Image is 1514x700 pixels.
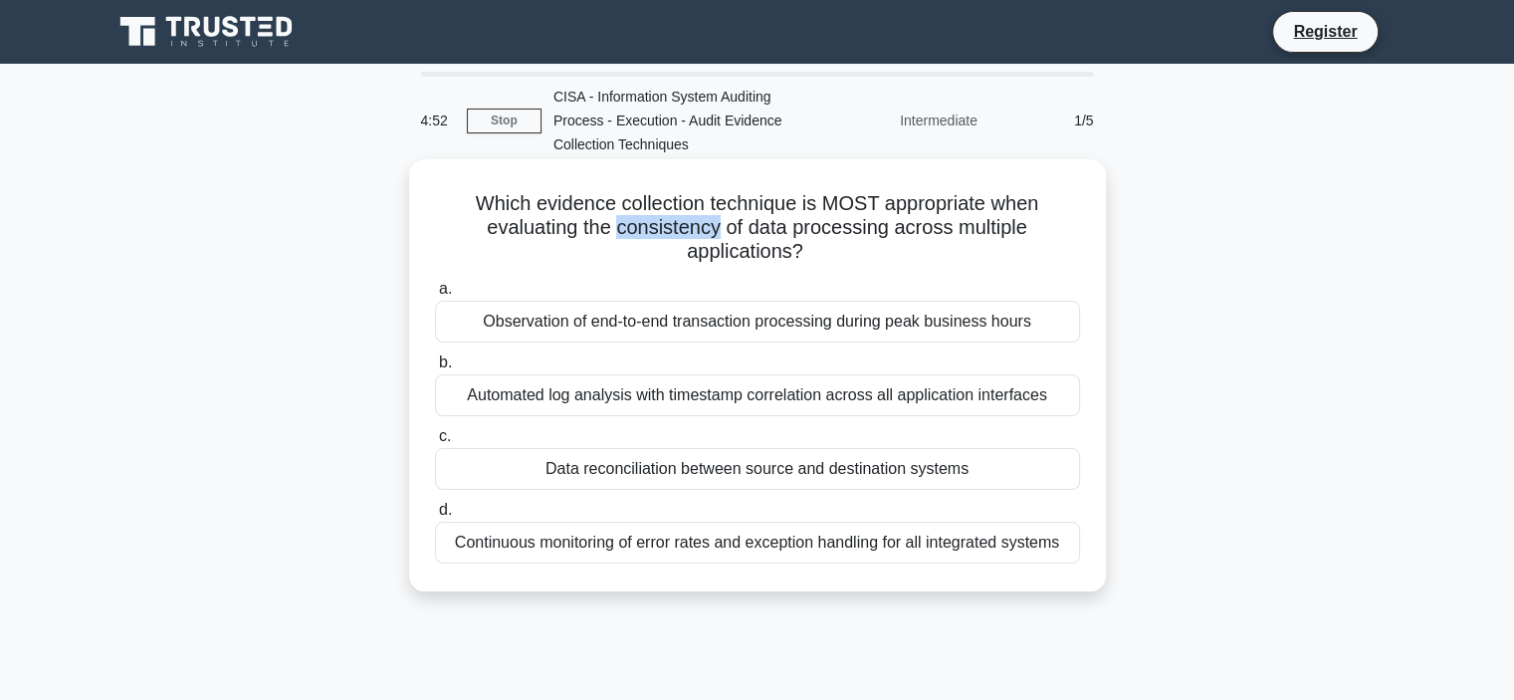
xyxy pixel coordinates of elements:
[439,353,452,370] span: b.
[541,77,815,164] div: CISA - Information System Auditing Process - Execution - Audit Evidence Collection Techniques
[409,101,467,140] div: 4:52
[439,501,452,518] span: d.
[989,101,1106,140] div: 1/5
[435,522,1080,564] div: Continuous monitoring of error rates and exception handling for all integrated systems
[433,191,1082,265] h5: Which evidence collection technique is MOST appropriate when evaluating the consistency of data p...
[439,280,452,297] span: a.
[435,448,1080,490] div: Data reconciliation between source and destination systems
[815,101,989,140] div: Intermediate
[467,109,541,133] a: Stop
[1281,19,1369,44] a: Register
[435,374,1080,416] div: Automated log analysis with timestamp correlation across all application interfaces
[439,427,451,444] span: c.
[435,301,1080,343] div: Observation of end-to-end transaction processing during peak business hours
